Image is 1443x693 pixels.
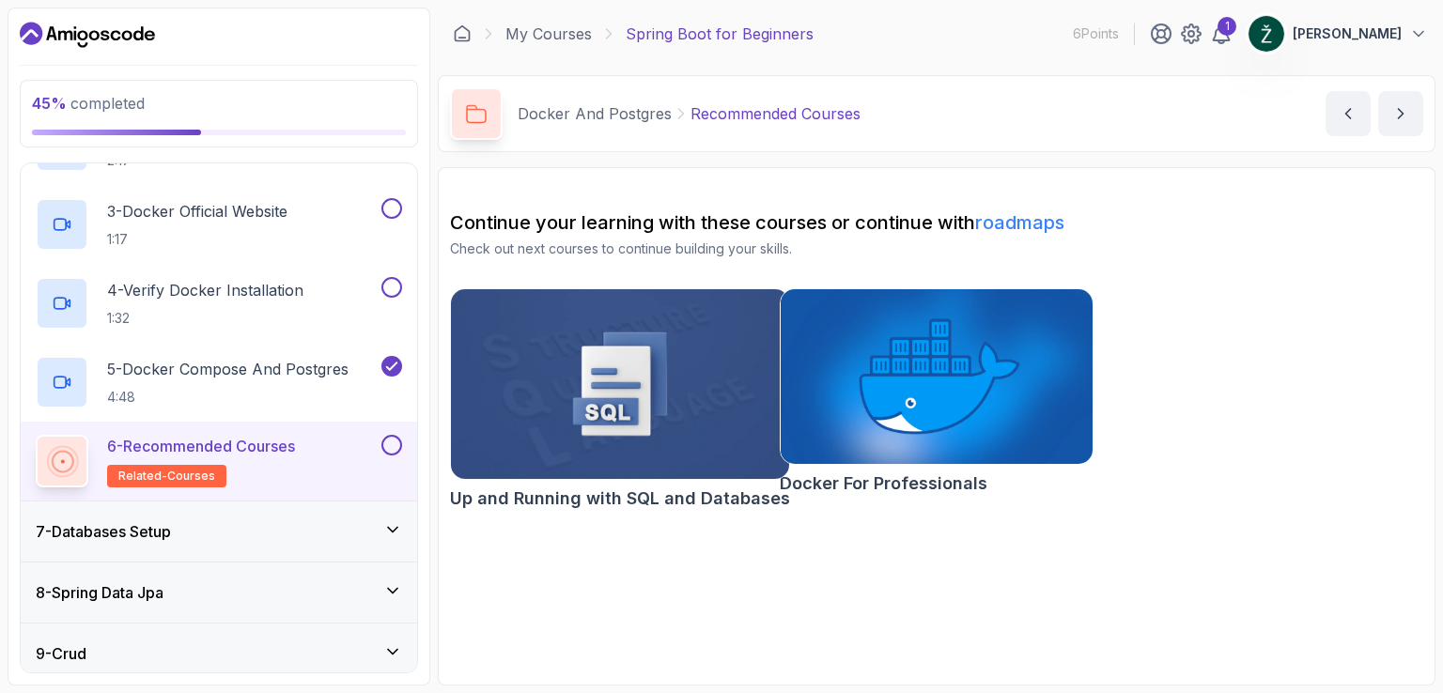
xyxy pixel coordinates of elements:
button: 4-Verify Docker Installation1:32 [36,277,402,330]
h2: Docker For Professionals [780,470,987,497]
p: Spring Boot for Beginners [626,23,814,45]
p: Recommended Courses [690,102,861,125]
button: 3-Docker Official Website1:17 [36,198,402,251]
h2: Continue your learning with these courses or continue with [450,209,1423,236]
p: [PERSON_NAME] [1293,24,1402,43]
a: Up and Running with SQL and Databases cardUp and Running with SQL and Databases [450,288,790,512]
a: Dashboard [453,24,472,43]
p: 5 - Docker Compose And Postgres [107,358,349,380]
button: previous content [1326,91,1371,136]
button: 7-Databases Setup [21,501,417,562]
h3: 7 - Databases Setup [36,520,171,543]
h3: 8 - Spring Data Jpa [36,581,163,604]
img: Docker For Professionals card [781,289,1094,464]
button: 6-Recommended Coursesrelated-courses [36,435,402,487]
div: 1 [1218,17,1236,36]
img: Up and Running with SQL and Databases card [451,289,789,479]
button: 5-Docker Compose And Postgres4:48 [36,356,402,408]
a: My Courses [505,23,592,45]
button: 8-Spring Data Jpa [21,562,417,623]
h2: Up and Running with SQL and Databases [450,485,790,512]
a: 1 [1210,23,1233,45]
p: Docker And Postgres [518,102,672,125]
p: 1:17 [107,230,287,249]
button: next content [1378,91,1423,136]
img: user profile image [1249,16,1284,52]
a: Dashboard [20,20,155,50]
button: user profile image[PERSON_NAME] [1248,15,1428,53]
button: 9-Crud [21,624,417,684]
p: 6 Points [1073,24,1119,43]
span: completed [32,94,145,113]
p: Check out next courses to continue building your skills. [450,239,1423,258]
a: roadmaps [975,211,1064,234]
span: related-courses [118,469,215,484]
p: 6 - Recommended Courses [107,435,295,457]
p: 3 - Docker Official Website [107,200,287,223]
p: 4:48 [107,388,349,407]
p: 1:32 [107,309,303,328]
a: Docker For Professionals cardDocker For Professionals [780,288,1094,497]
span: 45 % [32,94,67,113]
p: 4 - Verify Docker Installation [107,279,303,301]
h3: 9 - Crud [36,642,86,665]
